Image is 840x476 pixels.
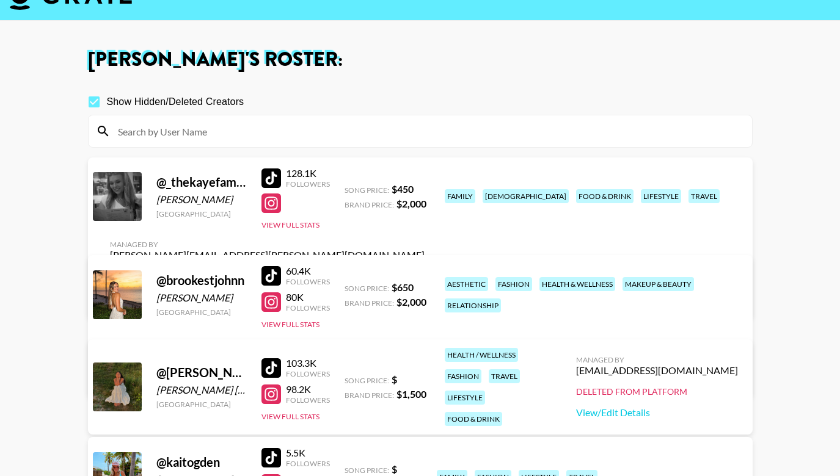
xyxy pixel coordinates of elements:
[576,406,738,419] a: View/Edit Details
[156,455,247,470] div: @ kaitogden
[445,277,488,291] div: aesthetic
[261,412,320,421] button: View Full Stats
[156,292,247,304] div: [PERSON_NAME]
[156,400,247,409] div: [GEOGRAPHIC_DATA]
[445,391,485,405] div: lifestyle
[539,277,615,291] div: health & wellness
[392,183,414,195] strong: $ 450
[345,298,394,308] span: Brand Price:
[156,209,247,218] div: [GEOGRAPHIC_DATA]
[110,249,425,261] div: [PERSON_NAME][EMAIL_ADDRESS][PERSON_NAME][DOMAIN_NAME]
[156,384,247,396] div: [PERSON_NAME] [PERSON_NAME]
[286,303,330,312] div: Followers
[576,386,738,397] div: Deleted from Platform
[392,373,397,385] strong: $
[261,320,320,329] button: View Full Stats
[345,186,389,195] span: Song Price:
[396,198,426,209] strong: $ 2,000
[345,391,394,400] span: Brand Price:
[495,277,532,291] div: fashion
[576,189,634,203] div: food & drink
[261,220,320,229] button: View Full Stats
[392,463,397,475] strong: $
[286,357,330,369] div: 103.3K
[623,277,694,291] div: makeup & beauty
[396,388,426,400] strong: $ 1,500
[345,284,389,293] span: Song Price:
[286,383,330,395] div: 98.2K
[286,179,330,189] div: Followers
[345,376,389,385] span: Song Price:
[641,189,681,203] div: lifestyle
[445,189,475,203] div: family
[445,412,502,426] div: food & drink
[110,240,425,249] div: Managed By
[483,189,569,203] div: [DEMOGRAPHIC_DATA]
[445,348,518,362] div: health / wellness
[286,265,330,277] div: 60.4K
[445,298,501,312] div: relationship
[156,193,247,206] div: [PERSON_NAME]
[156,365,247,380] div: @ [PERSON_NAME].[PERSON_NAME]
[286,277,330,286] div: Followers
[286,369,330,378] div: Followers
[286,395,330,405] div: Followers
[88,50,753,70] h1: [PERSON_NAME] 's Roster:
[345,200,394,209] span: Brand Price:
[396,296,426,308] strong: $ 2,000
[107,95,244,109] span: Show Hidden/Deleted Creators
[286,291,330,303] div: 80K
[156,175,247,190] div: @ _thekayefamily
[576,364,738,377] div: [EMAIL_ADDRESS][DOMAIN_NAME]
[286,459,330,468] div: Followers
[156,273,247,288] div: @ brookestjohnn
[111,121,745,141] input: Search by User Name
[392,281,414,293] strong: $ 650
[489,369,520,383] div: travel
[156,308,247,317] div: [GEOGRAPHIC_DATA]
[576,355,738,364] div: Managed By
[688,189,720,203] div: travel
[445,369,481,383] div: fashion
[286,167,330,179] div: 128.1K
[345,466,389,475] span: Song Price:
[286,447,330,459] div: 5.5K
